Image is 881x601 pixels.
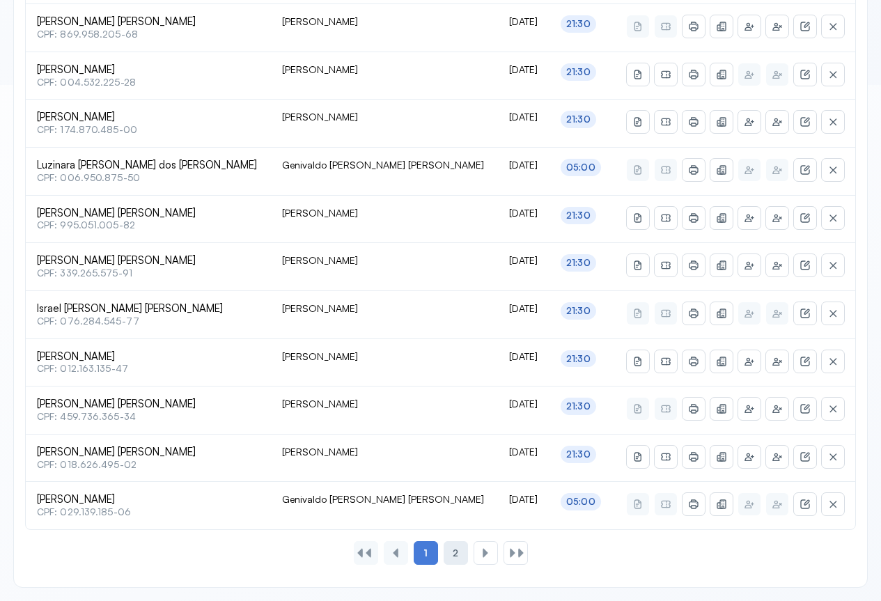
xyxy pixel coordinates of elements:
[37,411,260,423] span: CPF: 459.736.365-34
[37,302,260,315] span: Israel [PERSON_NAME] [PERSON_NAME]
[37,446,260,459] span: [PERSON_NAME] [PERSON_NAME]
[37,15,260,29] span: [PERSON_NAME] [PERSON_NAME]
[566,18,591,30] div: 21:30
[37,398,260,411] span: [PERSON_NAME] [PERSON_NAME]
[453,547,458,559] span: 2
[282,446,487,458] div: [PERSON_NAME]
[37,172,260,184] span: CPF: 006.950.875-50
[37,159,260,172] span: Luzinara [PERSON_NAME] dos [PERSON_NAME]
[566,448,591,460] div: 21:30
[566,114,591,125] div: 21:30
[509,159,538,171] div: [DATE]
[509,302,538,315] div: [DATE]
[566,400,591,412] div: 21:30
[509,63,538,76] div: [DATE]
[282,63,487,76] div: [PERSON_NAME]
[509,15,538,28] div: [DATE]
[566,353,591,365] div: 21:30
[509,254,538,267] div: [DATE]
[566,210,591,221] div: 21:30
[509,350,538,363] div: [DATE]
[37,350,260,364] span: [PERSON_NAME]
[37,363,260,375] span: CPF: 012.163.135-47
[37,207,260,220] span: [PERSON_NAME] [PERSON_NAME]
[566,162,595,173] div: 05:00
[282,207,487,219] div: [PERSON_NAME]
[509,111,538,123] div: [DATE]
[566,305,591,317] div: 21:30
[282,254,487,267] div: [PERSON_NAME]
[423,547,428,559] span: 1
[509,398,538,410] div: [DATE]
[37,459,260,471] span: CPF: 018.626.495-02
[37,111,260,124] span: [PERSON_NAME]
[566,496,595,508] div: 05:00
[37,315,260,327] span: CPF: 076.284.545-77
[37,29,260,40] span: CPF: 869.958.205-68
[37,493,260,506] span: [PERSON_NAME]
[37,63,260,77] span: [PERSON_NAME]
[37,219,260,231] span: CPF: 995.051.005-82
[509,207,538,219] div: [DATE]
[282,350,487,363] div: [PERSON_NAME]
[37,506,260,518] span: CPF: 029.139.185-06
[509,446,538,458] div: [DATE]
[37,267,260,279] span: CPF: 339.265.575-91
[37,77,260,88] span: CPF: 004.532.225-28
[282,398,487,410] div: [PERSON_NAME]
[566,257,591,269] div: 21:30
[282,15,487,28] div: [PERSON_NAME]
[566,66,591,78] div: 21:30
[282,111,487,123] div: [PERSON_NAME]
[282,302,487,315] div: [PERSON_NAME]
[37,124,260,136] span: CPF: 174.870.485-00
[282,493,487,506] div: Genivaldo [PERSON_NAME] [PERSON_NAME]
[37,254,260,267] span: [PERSON_NAME] [PERSON_NAME]
[509,493,538,506] div: [DATE]
[282,159,487,171] div: Genivaldo [PERSON_NAME] [PERSON_NAME]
